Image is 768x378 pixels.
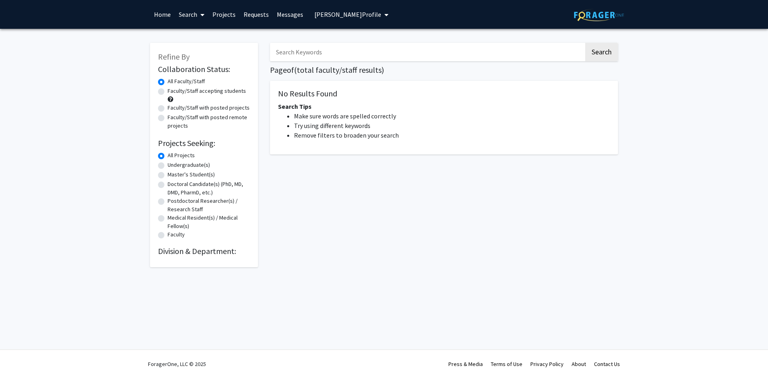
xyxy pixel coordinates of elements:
[158,64,250,74] h2: Collaboration Status:
[574,9,624,21] img: ForagerOne Logo
[158,52,190,62] span: Refine By
[294,121,610,130] li: Try using different keywords
[158,138,250,148] h2: Projects Seeking:
[168,87,246,95] label: Faculty/Staff accepting students
[491,360,522,368] a: Terms of Use
[240,0,273,28] a: Requests
[168,161,210,169] label: Undergraduate(s)
[168,230,185,239] label: Faculty
[294,111,610,121] li: Make sure words are spelled correctly
[278,102,312,110] span: Search Tips
[294,130,610,140] li: Remove filters to broaden your search
[585,43,618,61] button: Search
[168,214,250,230] label: Medical Resident(s) / Medical Fellow(s)
[278,89,610,98] h5: No Results Found
[168,170,215,179] label: Master's Student(s)
[530,360,564,368] a: Privacy Policy
[168,151,195,160] label: All Projects
[208,0,240,28] a: Projects
[273,0,307,28] a: Messages
[572,360,586,368] a: About
[594,360,620,368] a: Contact Us
[168,77,205,86] label: All Faculty/Staff
[168,197,250,214] label: Postdoctoral Researcher(s) / Research Staff
[270,65,618,75] h1: Page of ( total faculty/staff results)
[448,360,483,368] a: Press & Media
[270,162,618,181] nav: Page navigation
[158,246,250,256] h2: Division & Department:
[148,350,206,378] div: ForagerOne, LLC © 2025
[168,113,250,130] label: Faculty/Staff with posted remote projects
[168,180,250,197] label: Doctoral Candidate(s) (PhD, MD, DMD, PharmD, etc.)
[150,0,175,28] a: Home
[314,10,381,18] span: [PERSON_NAME] Profile
[168,104,250,112] label: Faculty/Staff with posted projects
[270,43,584,61] input: Search Keywords
[175,0,208,28] a: Search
